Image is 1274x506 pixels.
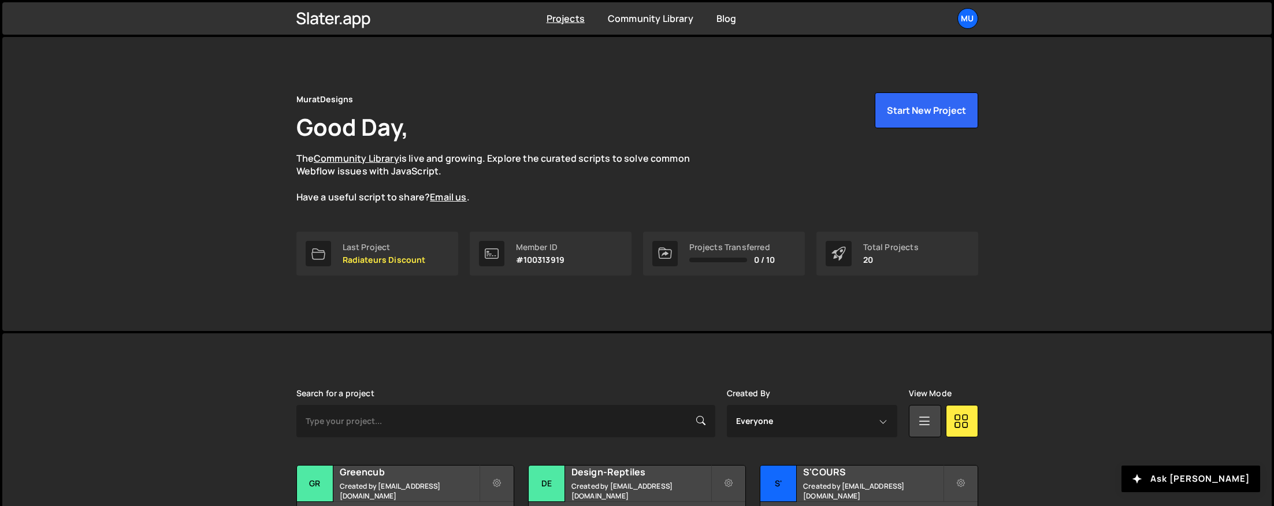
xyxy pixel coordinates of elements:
[343,243,426,252] div: Last Project
[803,481,942,501] small: Created by [EMAIL_ADDRESS][DOMAIN_NAME]
[803,466,942,478] h2: S'COURS
[516,243,565,252] div: Member ID
[727,389,771,398] label: Created By
[547,12,585,25] a: Projects
[863,243,919,252] div: Total Projects
[340,466,479,478] h2: Greencub
[608,12,693,25] a: Community Library
[1121,466,1260,492] button: Ask [PERSON_NAME]
[297,466,333,502] div: Gr
[296,389,374,398] label: Search for a project
[529,466,565,502] div: De
[296,92,354,106] div: MuratDesigns
[716,12,737,25] a: Blog
[340,481,479,501] small: Created by [EMAIL_ADDRESS][DOMAIN_NAME]
[296,405,715,437] input: Type your project...
[957,8,978,29] a: Mu
[863,255,919,265] p: 20
[296,111,408,143] h1: Good Day,
[909,389,952,398] label: View Mode
[571,481,711,501] small: Created by [EMAIL_ADDRESS][DOMAIN_NAME]
[516,255,565,265] p: #100313919
[754,255,775,265] span: 0 / 10
[571,466,711,478] h2: Design-Reptiles
[875,92,978,128] button: Start New Project
[430,191,466,203] a: Email us
[296,152,712,204] p: The is live and growing. Explore the curated scripts to solve common Webflow issues with JavaScri...
[296,232,458,276] a: Last Project Radiateurs Discount
[689,243,775,252] div: Projects Transferred
[343,255,426,265] p: Radiateurs Discount
[314,152,399,165] a: Community Library
[760,466,797,502] div: S'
